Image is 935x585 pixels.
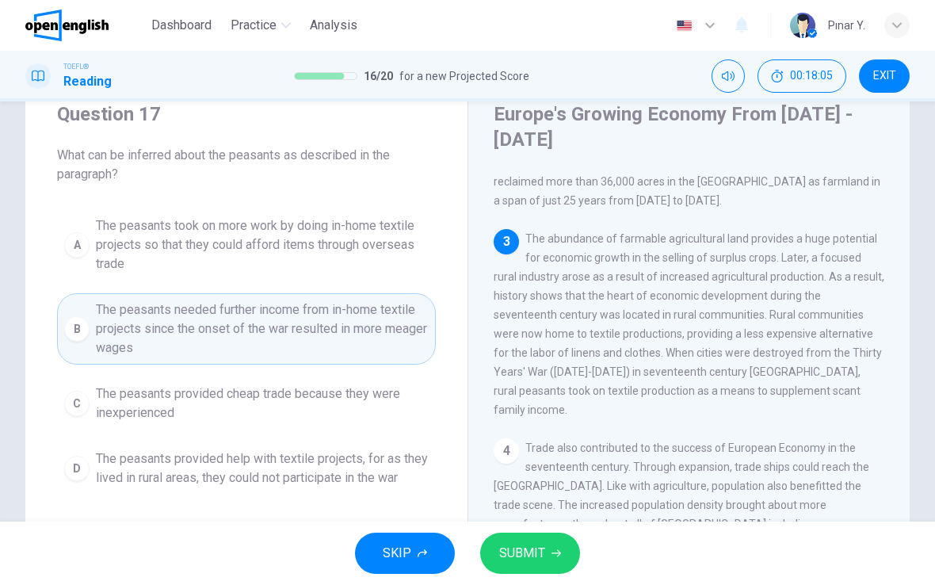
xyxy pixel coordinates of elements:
[494,101,880,152] h4: Europe's Growing Economy From [DATE] - [DATE]
[57,377,436,430] button: CThe peasants provided cheap trade because they were inexperienced
[57,146,436,184] span: What can be inferred about the peasants as described in the paragraph?
[364,67,393,86] span: 16 / 20
[758,59,846,93] button: 00:18:05
[873,70,896,82] span: EXIT
[151,16,212,35] span: Dashboard
[480,533,580,574] button: SUBMIT
[399,67,529,86] span: for a new Projected Score
[25,10,109,41] img: OpenEnglish logo
[494,229,519,254] div: 3
[145,11,218,40] button: Dashboard
[96,300,429,357] span: The peasants needed further income from in-home textile projects since the onset of the war resul...
[499,542,545,564] span: SUBMIT
[96,216,429,273] span: The peasants took on more work by doing in-home textile projects so that they could afford items ...
[355,533,455,574] button: SKIP
[758,59,846,93] div: Hide
[96,449,429,487] span: The peasants provided help with textile projects, for as they lived in rural areas, they could no...
[57,101,436,127] h4: Question 17
[231,16,277,35] span: Practice
[64,316,90,342] div: B
[25,10,145,41] a: OpenEnglish logo
[828,16,865,35] div: Pınar Y.
[494,438,519,464] div: 4
[494,232,884,416] span: The abundance of farmable agricultural land provides a huge potential for economic growth in the ...
[303,11,364,40] button: Analysis
[64,456,90,481] div: D
[494,442,869,568] span: Trade also contributed to the success of European Economy in the seventeenth century. Through exp...
[712,59,745,93] div: Mute
[310,16,357,35] span: Analysis
[64,391,90,416] div: C
[96,384,429,422] span: The peasants provided cheap trade because they were inexperienced
[790,70,833,82] span: 00:18:05
[859,59,910,93] button: EXIT
[63,72,112,91] h1: Reading
[57,209,436,281] button: AThe peasants took on more work by doing in-home textile projects so that they could afford items...
[57,442,436,495] button: DThe peasants provided help with textile projects, for as they lived in rural areas, they could n...
[57,293,436,365] button: BThe peasants needed further income from in-home textile projects since the onset of the war resu...
[674,20,694,32] img: en
[64,232,90,258] div: A
[383,542,411,564] span: SKIP
[790,13,815,38] img: Profile picture
[224,11,297,40] button: Practice
[63,61,89,72] span: TOEFL®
